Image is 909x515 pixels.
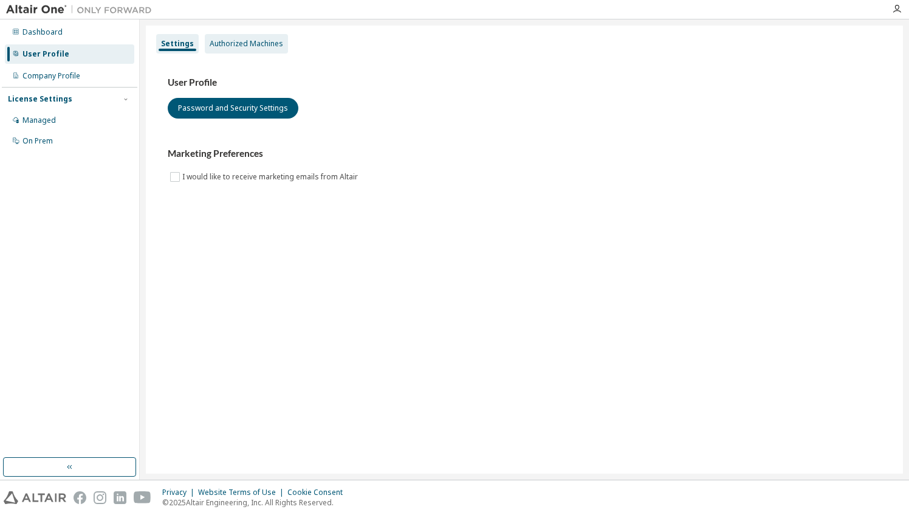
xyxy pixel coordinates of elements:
[168,98,298,119] button: Password and Security Settings
[162,497,350,508] p: © 2025 Altair Engineering, Inc. All Rights Reserved.
[134,491,151,504] img: youtube.svg
[210,39,283,49] div: Authorized Machines
[22,49,69,59] div: User Profile
[198,488,287,497] div: Website Terms of Use
[182,170,360,184] label: I would like to receive marketing emails from Altair
[6,4,158,16] img: Altair One
[287,488,350,497] div: Cookie Consent
[22,27,63,37] div: Dashboard
[168,148,881,160] h3: Marketing Preferences
[74,491,86,504] img: facebook.svg
[161,39,194,49] div: Settings
[8,94,72,104] div: License Settings
[168,77,881,89] h3: User Profile
[94,491,106,504] img: instagram.svg
[22,71,80,81] div: Company Profile
[114,491,126,504] img: linkedin.svg
[162,488,198,497] div: Privacy
[22,116,56,125] div: Managed
[4,491,66,504] img: altair_logo.svg
[22,136,53,146] div: On Prem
